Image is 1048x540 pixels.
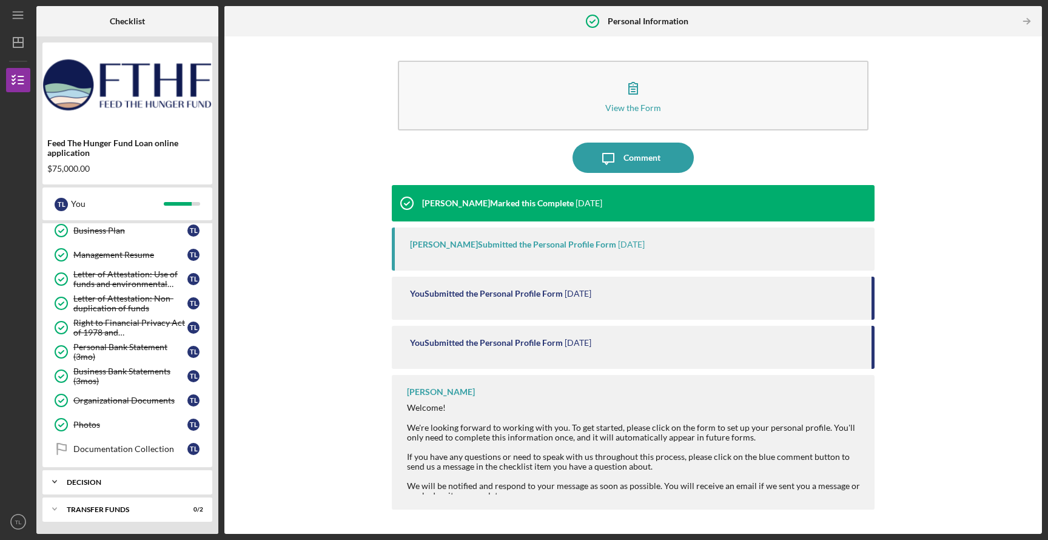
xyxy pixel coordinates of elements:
[187,443,200,455] div: T L
[187,249,200,261] div: T L
[187,346,200,358] div: T L
[573,143,694,173] button: Comment
[49,388,206,413] a: Organizational DocumentsTL
[73,269,187,289] div: Letter of Attestation: Use of funds and environmental compliance
[187,322,200,334] div: T L
[187,394,200,407] div: T L
[407,403,863,413] div: Welcome!
[623,143,660,173] div: Comment
[73,318,187,337] div: Right to Financial Privacy Act of 1978 and Acknowledgement
[407,387,475,397] div: [PERSON_NAME]
[67,506,173,513] div: Transfer Funds
[49,413,206,437] a: PhotosTL
[73,366,187,386] div: Business Bank Statements (3mos)
[49,364,206,388] a: Business Bank Statements (3mos)TL
[407,423,863,442] div: We're looking forward to working with you. To get started, please click on the form to set up you...
[187,273,200,285] div: T L
[605,103,661,112] div: View the Form
[47,138,207,158] div: Feed The Hunger Fund Loan online application
[73,420,187,430] div: Photos
[110,16,145,26] b: Checklist
[49,291,206,316] a: Letter of Attestation: Non-duplication of fundsTL
[49,316,206,340] a: Right to Financial Privacy Act of 1978 and AcknowledgementTL
[410,338,563,348] div: You Submitted the Personal Profile Form
[49,243,206,267] a: Management ResumeTL
[73,444,187,454] div: Documentation Collection
[576,198,602,208] time: 2025-08-27 19:36
[49,218,206,243] a: Business PlanTL
[6,510,30,534] button: TL
[181,506,203,513] div: 0 / 2
[73,250,187,260] div: Management Resume
[49,437,206,461] a: Documentation CollectionTL
[187,297,200,309] div: T L
[49,267,206,291] a: Letter of Attestation: Use of funds and environmental complianceTL
[565,289,591,299] time: 2025-08-27 03:55
[67,479,197,486] div: Decision
[398,61,869,130] button: View the Form
[73,294,187,313] div: Letter of Attestation: Non-duplication of funds
[410,289,563,299] div: You Submitted the Personal Profile Form
[49,340,206,364] a: Personal Bank Statement (3mo)TL
[47,164,207,174] div: $75,000.00
[71,194,164,214] div: You
[73,226,187,235] div: Business Plan
[422,198,574,208] div: [PERSON_NAME] Marked this Complete
[410,240,616,249] div: [PERSON_NAME] Submitted the Personal Profile Form
[608,16,688,26] b: Personal Information
[73,396,187,405] div: Organizational Documents
[42,49,212,121] img: Product logo
[73,342,187,362] div: Personal Bank Statement (3mo)
[407,452,863,471] div: If you have any questions or need to speak with us throughout this process, please click on the b...
[15,519,22,525] text: TL
[187,419,200,431] div: T L
[187,224,200,237] div: T L
[55,198,68,211] div: T L
[187,370,200,382] div: T L
[618,240,645,249] time: 2025-08-27 19:36
[565,338,591,348] time: 2025-08-27 03:52
[407,481,863,501] div: We will be notified and respond to your message as soon as possible. You will receive an email if...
